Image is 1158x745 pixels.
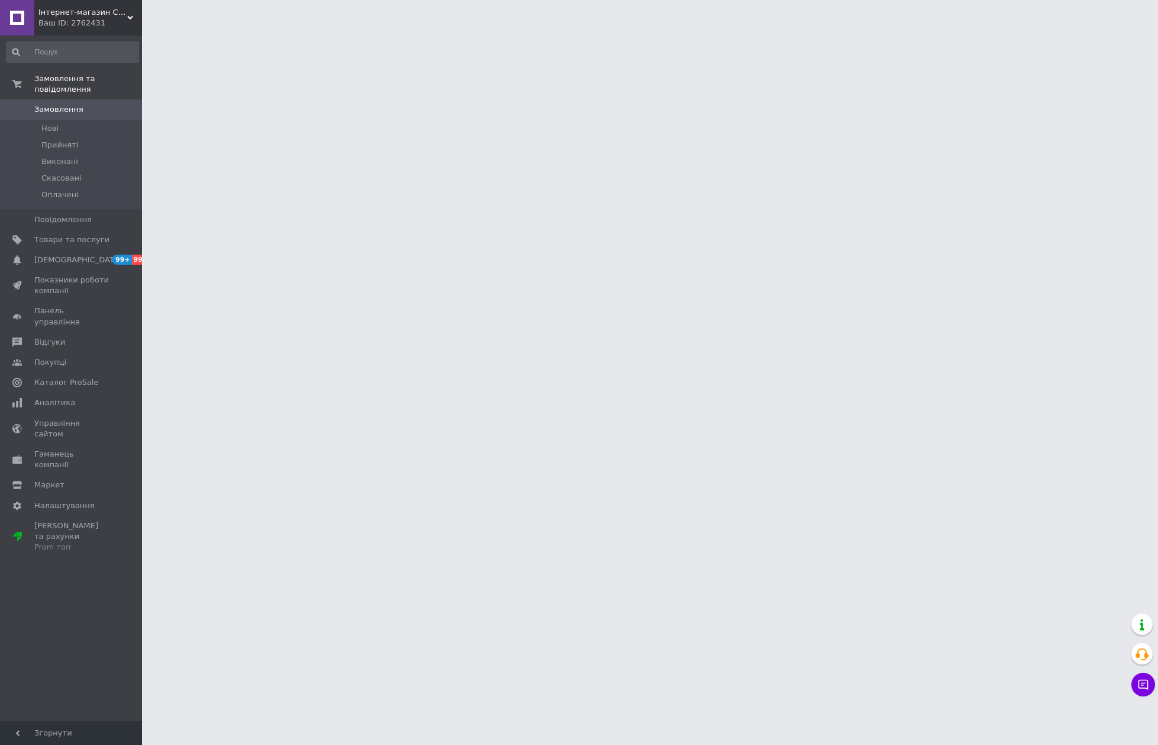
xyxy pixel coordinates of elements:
[34,418,109,439] span: Управління сайтом
[34,306,109,327] span: Панель управління
[34,480,64,490] span: Маркет
[132,255,146,265] span: 99
[112,255,132,265] span: 99+
[41,190,79,200] span: Оплачені
[34,377,98,388] span: Каталог ProSale
[34,104,83,115] span: Замовлення
[34,449,109,470] span: Гаманець компанії
[41,156,78,167] span: Виконані
[34,337,65,348] span: Відгуки
[34,73,142,95] span: Замовлення та повідомлення
[34,255,122,265] span: [DEMOGRAPHIC_DATA]
[34,235,109,245] span: Товари та послуги
[34,357,66,368] span: Покупці
[34,542,109,553] div: Prom топ
[34,397,75,408] span: Аналітика
[41,140,78,150] span: Прийняті
[34,521,109,553] span: [PERSON_NAME] та рахунки
[34,500,95,511] span: Налаштування
[38,7,127,18] span: Інтернет-магазин CARAVEL
[34,214,92,225] span: Повідомлення
[41,123,59,134] span: Нові
[1131,673,1155,696] button: Чат з покупцем
[34,275,109,296] span: Показники роботи компанії
[6,41,139,63] input: Пошук
[38,18,142,28] div: Ваш ID: 2762431
[41,173,82,184] span: Скасовані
